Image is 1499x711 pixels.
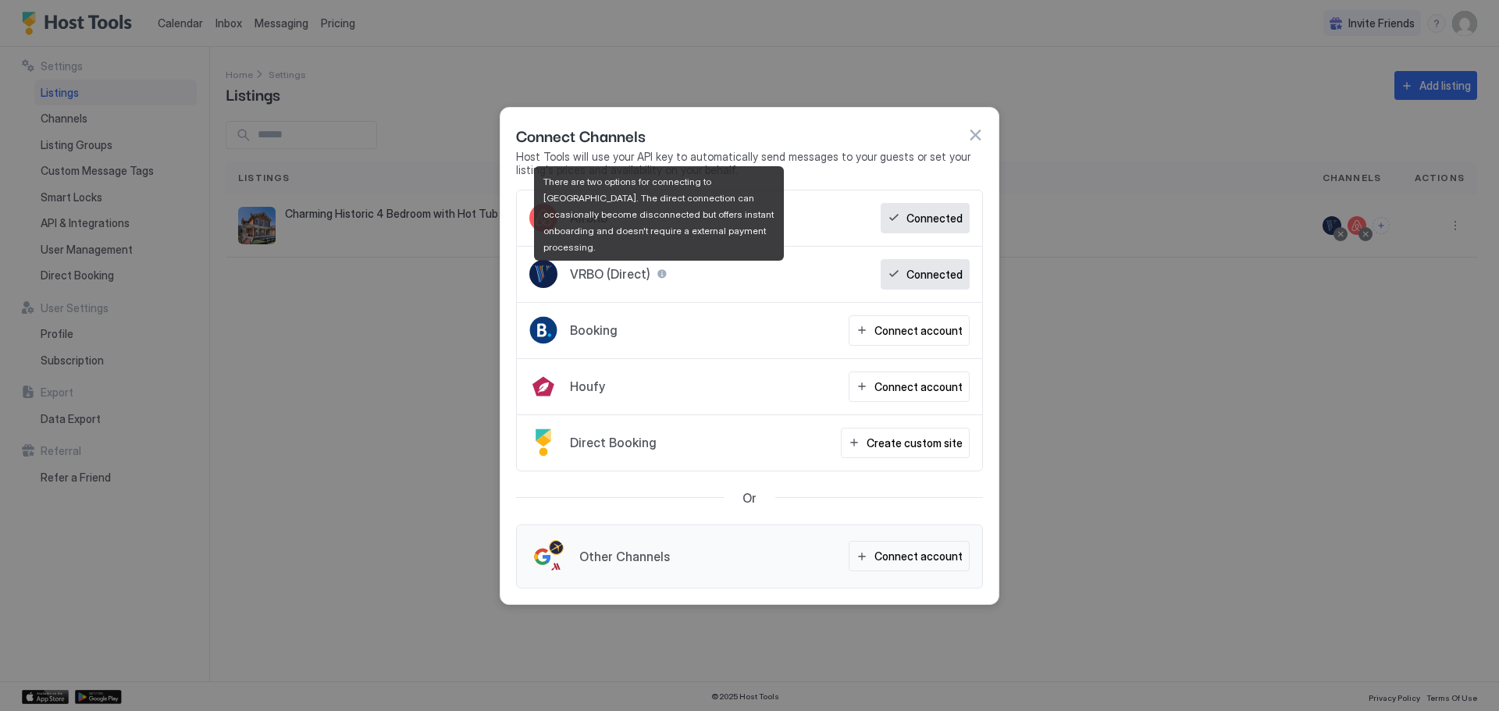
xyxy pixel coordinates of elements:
[867,435,963,451] div: Create custom site
[881,259,970,290] button: Connected
[570,435,657,450] span: Direct Booking
[841,428,970,458] button: Create custom site
[516,150,983,177] span: Host Tools will use your API key to automatically send messages to your guests or set your listin...
[874,548,963,564] div: Connect account
[570,379,605,394] span: Houfy
[849,541,970,571] button: Connect account
[874,322,963,339] div: Connect account
[906,210,963,226] div: Connected
[742,490,757,506] span: Or
[516,123,646,147] span: Connect Channels
[543,176,776,253] span: There are two options for connecting to [GEOGRAPHIC_DATA]. The direct connection can occasionally...
[849,371,970,402] button: Connect account
[906,266,963,283] div: Connected
[570,322,618,338] span: Booking
[579,549,670,564] span: Other Channels
[881,203,970,233] button: Connected
[849,315,970,346] button: Connect account
[874,379,963,395] div: Connect account
[16,658,53,695] iframe: Intercom live chat
[570,266,650,282] span: VRBO (Direct)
